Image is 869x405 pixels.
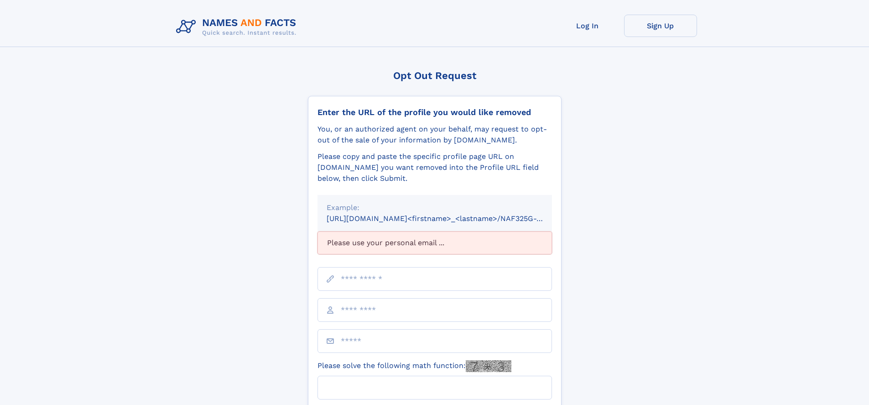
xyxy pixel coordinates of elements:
small: [URL][DOMAIN_NAME]<firstname>_<lastname>/NAF325G-xxxxxxxx [327,214,569,223]
div: Please use your personal email ... [317,231,552,254]
label: Please solve the following math function: [317,360,511,372]
img: Logo Names and Facts [172,15,304,39]
div: Opt Out Request [308,70,562,81]
div: You, or an authorized agent on your behalf, may request to opt-out of the sale of your informatio... [317,124,552,146]
a: Log In [551,15,624,37]
div: Enter the URL of the profile you would like removed [317,107,552,117]
div: Please copy and paste the specific profile page URL on [DOMAIN_NAME] you want removed into the Pr... [317,151,552,184]
div: Example: [327,202,543,213]
a: Sign Up [624,15,697,37]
